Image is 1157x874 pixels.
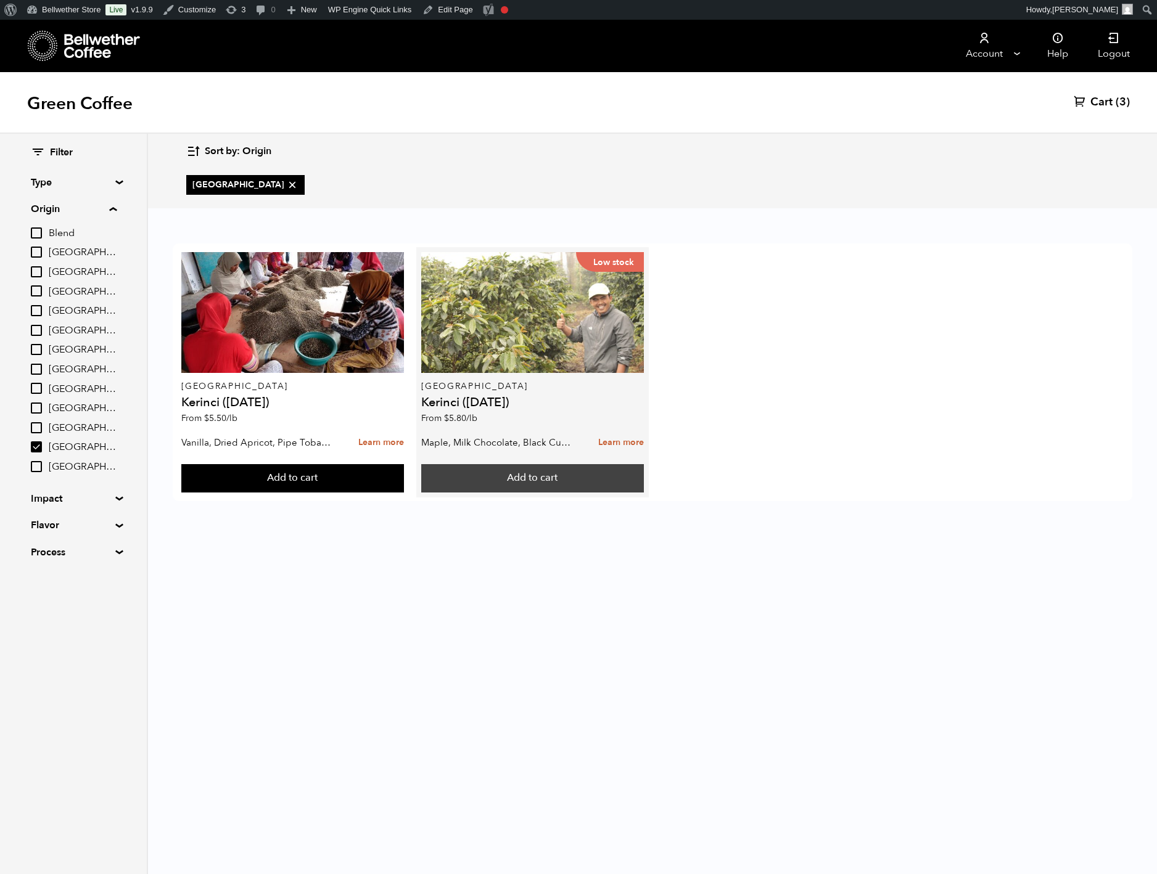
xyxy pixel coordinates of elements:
input: [GEOGRAPHIC_DATA] [31,285,42,296]
p: [GEOGRAPHIC_DATA] [181,382,404,391]
input: [GEOGRAPHIC_DATA] [31,344,42,355]
span: [GEOGRAPHIC_DATA] [49,266,117,279]
a: Live [105,4,126,15]
input: [GEOGRAPHIC_DATA] [31,441,42,452]
p: Vanilla, Dried Apricot, Pipe Tobacco [181,433,332,452]
a: Account [946,20,1022,72]
span: $ [204,412,209,424]
input: [GEOGRAPHIC_DATA] [31,247,42,258]
summary: Type [31,175,116,190]
a: Low stock [421,252,644,373]
summary: Process [31,545,116,560]
input: [GEOGRAPHIC_DATA] [31,383,42,394]
p: [GEOGRAPHIC_DATA] [421,382,644,391]
button: Add to cart [421,464,644,492]
span: (3) [1116,95,1130,110]
h1: Green Coffee [27,92,133,115]
input: [GEOGRAPHIC_DATA] [31,422,42,433]
span: [GEOGRAPHIC_DATA] [49,324,117,338]
input: [GEOGRAPHIC_DATA] [31,461,42,472]
summary: Flavor [31,518,116,533]
span: [GEOGRAPHIC_DATA] [192,179,299,191]
input: [GEOGRAPHIC_DATA] [31,266,42,277]
a: Learn more [358,430,404,456]
summary: Origin [31,202,117,216]
span: [GEOGRAPHIC_DATA] [49,460,117,474]
span: Filter [50,146,73,160]
a: Learn more [598,430,644,456]
span: [GEOGRAPHIC_DATA] [49,304,117,318]
span: Cart [1090,95,1113,110]
button: Sort by: Origin [186,137,271,166]
p: Maple, Milk Chocolate, Black Currant [421,433,572,452]
span: /lb [226,412,237,424]
span: [GEOGRAPHIC_DATA] [49,422,117,435]
span: From [181,412,237,424]
span: [GEOGRAPHIC_DATA] [49,363,117,377]
span: [GEOGRAPHIC_DATA] [49,383,117,396]
span: [PERSON_NAME] [1052,5,1118,14]
button: Add to cart [181,464,404,492]
bdi: 5.50 [204,412,237,424]
span: [GEOGRAPHIC_DATA] [49,285,117,299]
span: [GEOGRAPHIC_DATA] [49,343,117,357]
bdi: 5.80 [444,412,477,424]
h4: Kerinci ([DATE]) [421,396,644,409]
summary: Impact [31,491,116,506]
span: [GEOGRAPHIC_DATA] [49,441,117,454]
p: Low stock [576,252,644,272]
h4: Kerinci ([DATE]) [181,396,404,409]
span: Blend [49,227,117,240]
span: $ [444,412,449,424]
span: From [421,412,477,424]
input: [GEOGRAPHIC_DATA] [31,305,42,316]
input: Blend [31,227,42,239]
a: Logout [1083,20,1145,72]
span: [GEOGRAPHIC_DATA] [49,246,117,259]
div: Focus keyphrase not set [501,6,508,14]
span: Sort by: Origin [205,145,271,158]
input: [GEOGRAPHIC_DATA] [31,402,42,414]
input: [GEOGRAPHIC_DATA] [31,364,42,375]
input: [GEOGRAPHIC_DATA] [31,325,42,336]
a: Cart (3) [1074,95,1130,110]
a: Help [1032,20,1083,72]
span: /lb [466,412,477,424]
span: [GEOGRAPHIC_DATA] [49,402,117,415]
